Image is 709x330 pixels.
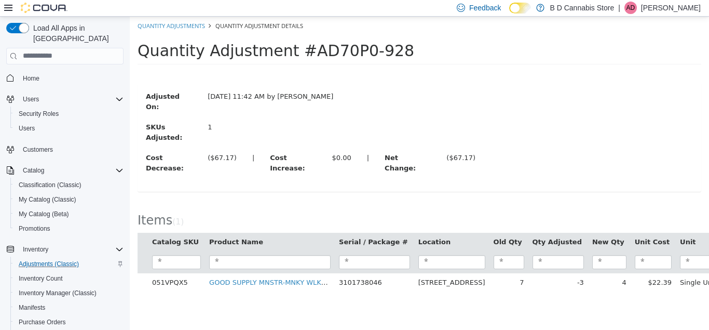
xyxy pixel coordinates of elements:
button: Qty Adjusted [403,220,454,231]
div: $0.00 [202,136,222,147]
span: Quantity Adjustment #AD70P0-928 [8,25,284,43]
button: My Catalog (Classic) [10,192,128,207]
span: Classification (Classic) [19,181,81,189]
button: Classification (Classic) [10,178,128,192]
button: Manifests [10,300,128,315]
a: Customers [19,143,57,156]
button: Inventory [19,243,52,256]
span: Promotions [15,222,124,235]
a: My Catalog (Beta) [15,208,73,220]
span: Feedback [469,3,501,13]
span: My Catalog (Beta) [19,210,69,218]
span: Customers [19,143,124,156]
small: ( ) [43,201,54,210]
span: Catalog [19,164,124,177]
button: Old Qty [364,220,394,231]
span: Users [23,95,39,103]
a: Security Roles [15,108,63,120]
span: Inventory Count [15,272,124,285]
span: Users [19,124,35,133]
span: Inventory [19,243,124,256]
span: Adjustments (Classic) [15,258,124,270]
a: Home [19,72,44,85]
span: Classification (Classic) [15,179,124,191]
label: SKUs Adjusted: [8,105,70,126]
span: Inventory Manager (Classic) [15,287,124,299]
a: Classification (Classic) [15,179,86,191]
span: Users [19,93,124,105]
span: Load All Apps in [GEOGRAPHIC_DATA] [29,23,124,44]
button: Users [2,92,128,107]
span: Adjustments (Classic) [19,260,79,268]
span: Customers [23,146,53,154]
span: [STREET_ADDRESS] [289,262,356,270]
button: Serial / Package # [209,220,280,231]
td: 3101738046 [205,257,284,275]
button: Catalog SKU [22,220,71,231]
button: Inventory Manager (Classic) [10,286,128,300]
input: Dark Mode [509,3,531,14]
button: My Catalog (Beta) [10,207,128,221]
a: Quantity Adjustments [8,5,75,13]
td: 4 [458,257,501,275]
span: My Catalog (Classic) [19,195,76,204]
button: Home [2,71,128,86]
span: Catalog [23,166,44,175]
td: 051VPQX5 [18,257,75,275]
a: My Catalog (Classic) [15,193,80,206]
img: Cova [21,3,67,13]
button: Catalog [2,163,128,178]
button: Inventory Count [10,271,128,286]
label: Net Change: [247,136,309,156]
span: Inventory Count [19,274,63,283]
span: Dark Mode [509,14,510,14]
span: Security Roles [19,110,59,118]
a: Inventory Manager (Classic) [15,287,101,299]
button: Location [289,220,323,231]
a: Purchase Orders [15,316,70,328]
button: Purchase Orders [10,315,128,329]
div: 1 [78,105,156,116]
button: Security Roles [10,107,128,121]
button: Users [19,93,43,105]
span: 1 [46,201,51,210]
a: Inventory Count [15,272,67,285]
button: Adjustments (Classic) [10,257,128,271]
span: Promotions [19,225,50,233]
a: Users [15,122,39,135]
td: Single Unit [546,257,591,275]
div: ($67.17) [317,136,346,147]
a: Promotions [15,222,54,235]
span: Purchase Orders [19,318,66,326]
div: ($67.17) [78,136,107,147]
p: [PERSON_NAME] [641,2,701,14]
span: Purchase Orders [15,316,124,328]
button: Promotions [10,221,128,236]
span: Manifests [15,301,124,314]
span: Items [8,196,43,211]
span: AD [626,2,635,14]
button: Unit Cost [505,220,542,231]
label: | [115,136,132,147]
label: | [229,136,247,147]
button: Inventory [2,242,128,257]
span: Inventory [23,245,48,254]
button: Customers [2,142,128,157]
button: Catalog [19,164,48,177]
a: GOOD SUPPLY MNSTR-MNKY WLKR INF PR-2.38G [79,262,242,270]
span: My Catalog (Beta) [15,208,124,220]
label: Cost Decrease: [8,136,70,156]
p: B D Cannabis Store [550,2,614,14]
td: 7 [360,257,399,275]
button: Product Name [79,220,135,231]
span: Inventory Manager (Classic) [19,289,97,297]
a: Manifests [15,301,49,314]
span: Manifests [19,303,45,312]
span: My Catalog (Classic) [15,193,124,206]
div: [DATE] 11:42 AM by [PERSON_NAME] [70,75,211,85]
button: Unit [550,220,568,231]
div: Aman Dhillon [624,2,637,14]
span: Home [23,74,39,83]
td: -3 [399,257,458,275]
span: Security Roles [15,108,124,120]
